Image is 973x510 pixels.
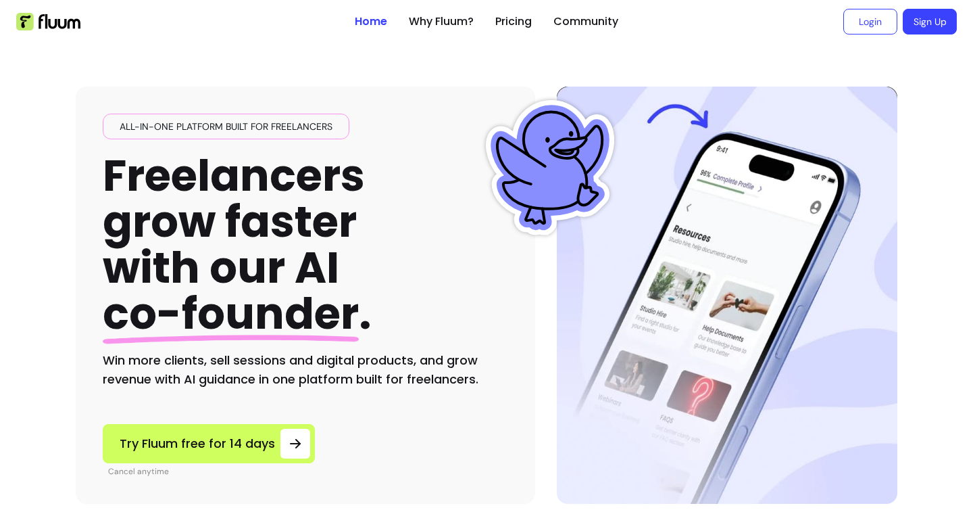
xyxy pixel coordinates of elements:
[495,14,532,30] a: Pricing
[903,9,957,34] a: Sign Up
[553,14,618,30] a: Community
[114,120,338,133] span: All-in-one platform built for freelancers
[557,87,897,504] img: Hero
[103,283,359,344] span: co-founder
[103,153,372,338] h1: Freelancers grow faster with our AI .
[482,100,618,235] img: Fluum Duck sticker
[103,351,508,389] h2: Win more clients, sell sessions and digital products, and grow revenue with AI guidance in one pl...
[108,466,315,477] p: Cancel anytime
[16,13,80,30] img: Fluum Logo
[409,14,474,30] a: Why Fluum?
[103,424,315,463] a: Try Fluum free for 14 days
[355,14,387,30] a: Home
[843,9,897,34] a: Login
[120,434,275,453] span: Try Fluum free for 14 days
